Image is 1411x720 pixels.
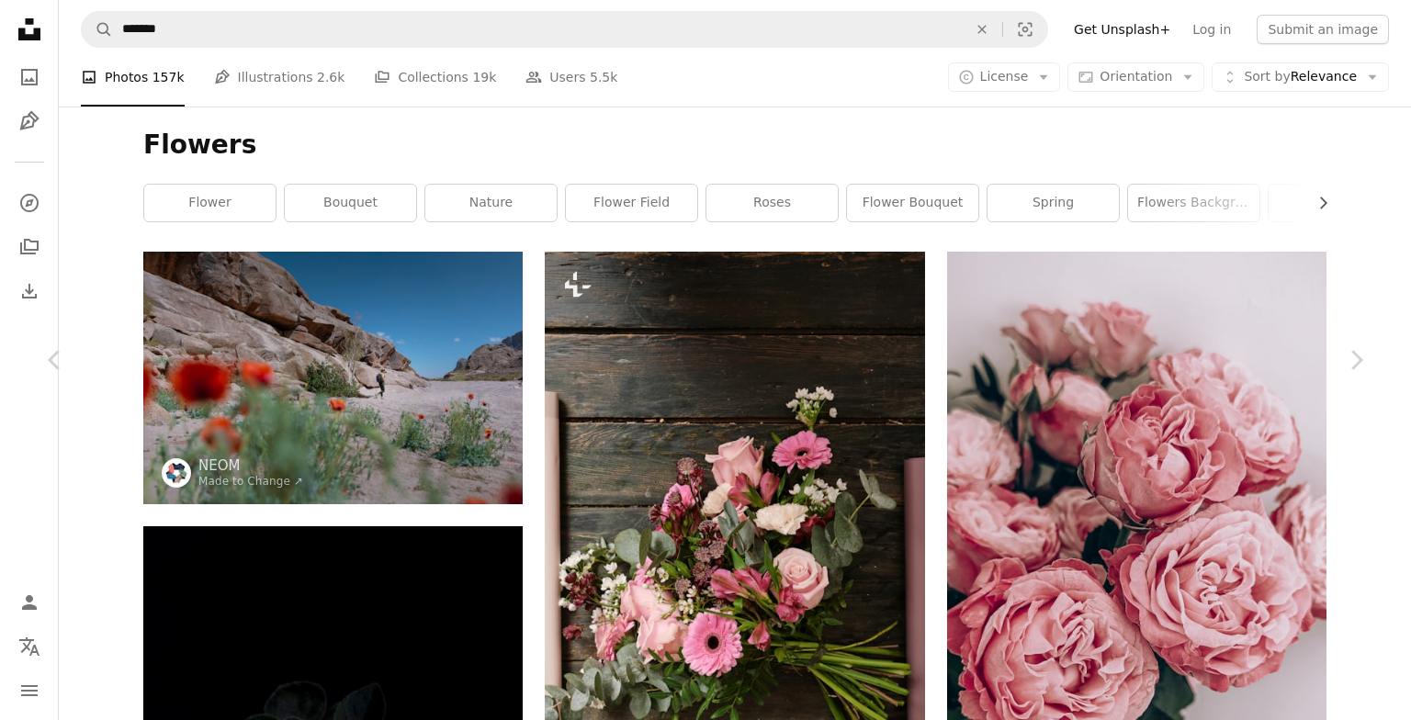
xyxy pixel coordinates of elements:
[1306,185,1326,221] button: scroll list to the right
[81,11,1048,48] form: Find visuals sitewide
[980,69,1029,84] span: License
[11,59,48,96] a: Photos
[11,584,48,621] a: Log in / Sign up
[988,185,1119,221] a: spring
[317,67,344,87] span: 2.6k
[11,229,48,265] a: Collections
[947,580,1326,597] a: pink roses in close up photography
[1063,15,1181,44] a: Get Unsplash+
[198,475,303,488] a: Made to Change ↗
[425,185,557,221] a: nature
[847,185,978,221] a: flower bouquet
[285,185,416,221] a: bouquet
[143,129,1326,162] h1: Flowers
[1269,185,1400,221] a: rose
[1181,15,1242,44] a: Log in
[198,456,303,475] a: NEOM
[11,185,48,221] a: Explore
[1212,62,1389,92] button: Sort byRelevance
[1067,62,1204,92] button: Orientation
[1003,12,1047,47] button: Visual search
[948,62,1061,92] button: License
[11,628,48,665] button: Language
[162,458,191,488] img: Go to NEOM's profile
[1128,185,1259,221] a: flowers background
[962,12,1002,47] button: Clear
[1257,15,1389,44] button: Submit an image
[143,369,523,386] a: a man standing in the middle of a desert
[590,67,617,87] span: 5.5k
[545,527,924,544] a: a bouquet of flowers sitting on top of a wooden table
[374,48,496,107] a: Collections 19k
[566,185,697,221] a: flower field
[1100,69,1172,84] span: Orientation
[706,185,838,221] a: roses
[143,252,523,504] img: a man standing in the middle of a desert
[1301,272,1411,448] a: Next
[144,185,276,221] a: flower
[82,12,113,47] button: Search Unsplash
[1244,68,1357,86] span: Relevance
[472,67,496,87] span: 19k
[11,103,48,140] a: Illustrations
[1244,69,1290,84] span: Sort by
[11,672,48,709] button: Menu
[525,48,617,107] a: Users 5.5k
[214,48,345,107] a: Illustrations 2.6k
